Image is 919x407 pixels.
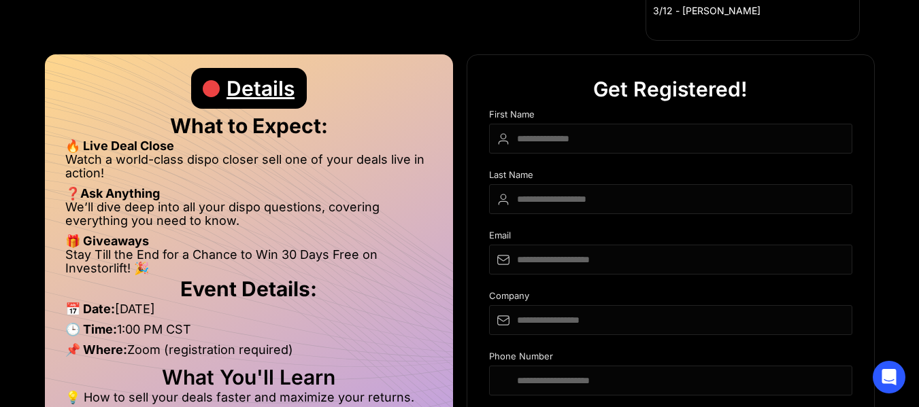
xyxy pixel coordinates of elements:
[65,370,433,384] h2: What You'll Learn
[227,68,295,109] div: Details
[593,69,748,109] div: Get Registered!
[489,230,852,245] div: Email
[65,302,115,316] strong: 📅 Date:
[65,323,433,343] li: 1:00 PM CST
[65,248,433,275] li: Stay Till the End for a Chance to Win 30 Days Free on Investorlift! 🎉
[873,361,905,393] div: Open Intercom Messenger
[489,109,852,124] div: First Name
[65,153,433,187] li: Watch a world-class dispo closer sell one of your deals live in action!
[489,291,852,305] div: Company
[65,343,433,364] li: Zoom (registration required)
[65,234,149,248] strong: 🎁 Giveaways
[170,113,328,138] strong: What to Expect:
[489,170,852,184] div: Last Name
[65,342,127,357] strong: 📌 Where:
[65,322,117,336] strong: 🕒 Time:
[65,139,174,153] strong: 🔥 Live Deal Close
[65,186,160,200] strong: ❓Ask Anything
[65,200,433,234] li: We’ll dive deep into all your dispo questions, covering everything you need to know.
[180,277,317,301] strong: Event Details:
[65,302,433,323] li: [DATE]
[489,351,852,366] div: Phone Number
